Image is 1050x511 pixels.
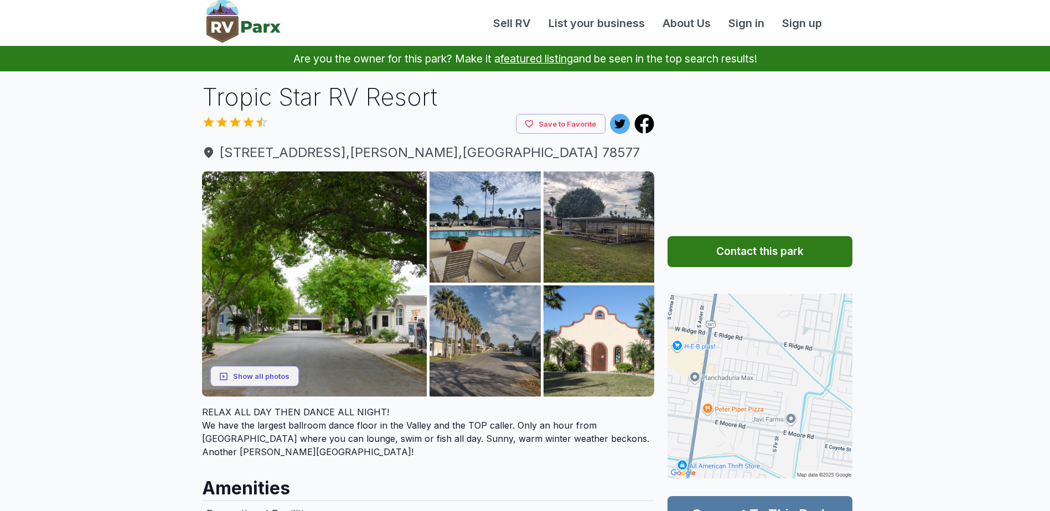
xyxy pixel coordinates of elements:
a: Sign in [720,15,773,32]
img: Map for Tropic Star RV Resort [668,294,852,478]
span: RELAX ALL DAY THEN DANCE ALL NIGHT! [202,406,389,418]
img: AAcXr8qB9kwvXeGLZT76ptnHmyGR4sBQYlR_r1O0jvpCdWx3H1UTJtfTUuwB-Bu-6XP9aqJHjuvI9HHnVfYv_I2IaNV2b182q... [544,171,655,283]
img: AAcXr8qOyVKPwZOA8g7g4vdFwQJLp8cNieWK9Q2ZHozkVJI9uBKsTVgTknJ1BGKBqU3ZfeUO7eVJassvxYAxcVK3v5vp1LiwZ... [544,285,655,397]
a: [STREET_ADDRESS],[PERSON_NAME],[GEOGRAPHIC_DATA] 78577 [202,143,655,163]
iframe: Advertisement [668,80,852,218]
a: About Us [654,15,720,32]
a: List your business [540,15,654,32]
a: featured listing [500,52,573,65]
a: Sell RV [484,15,540,32]
button: Contact this park [668,236,852,267]
h2: Amenities [202,467,655,500]
h1: Tropic Star RV Resort [202,80,655,114]
img: AAcXr8pNNTTkEQhKHAM7iWarnBJ1Qv9Z8H7iYrVyai_fw6NfH0DWFyfJjwoBAdQldaTpEQuyqYCMLuXzsBAfgnPHan6tYnjGe... [202,171,427,397]
div: We have the largest ballroom dance floor in the Valley and the TOP caller. Only an hour from [GEO... [202,405,655,458]
span: [STREET_ADDRESS] , [PERSON_NAME] , [GEOGRAPHIC_DATA] 78577 [202,143,655,163]
button: Save to Favorite [516,114,606,134]
button: Show all photos [210,366,299,387]
img: AAcXr8pPtXVJe3OI1GAOekr2UqfwcQ6O2hpJOr47l7X4sAiHbVnpO2vek_zEvZTVFuwY5GPhkzqUhs96C9HJZKXzC-dVo4riF... [430,285,541,397]
a: Sign up [773,15,831,32]
img: AAcXr8qOoNkr6pOtDVwzMaeBEl4kgkkEJa7rvYwsBoW7AB-XlQzwSEs_qaMt12C3va2OnSFw-tu_YUkpnSjCkD3DBr_lkaqLd... [430,171,541,283]
p: Are you the owner for this park? Make it a and be seen in the top search results! [13,46,1037,71]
